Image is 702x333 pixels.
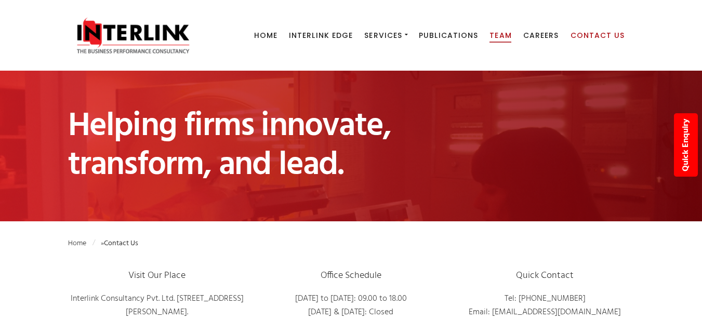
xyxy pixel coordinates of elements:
p: [DATE] to [DATE]: 09.00 to 18.00 [DATE] & [DATE]: Closed [262,292,440,319]
span: Careers [523,30,559,41]
span: Team [489,30,511,41]
p: Tel: [PHONE_NUMBER] Email: [EMAIL_ADDRESS][DOMAIN_NAME] [456,292,634,319]
span: Home [254,30,277,41]
span: » [68,237,138,249]
h5: Quick Contact [456,269,634,283]
a: Quick Enquiry [674,113,698,177]
span: Services [364,30,402,41]
span: Contact Us [571,30,625,41]
h5: Office Schedule [262,269,440,283]
img: Interlink Consultancy [68,17,198,54]
a: Home [68,237,95,249]
span: Publications [419,30,478,41]
strong: Contact Us [104,237,138,249]
h1: Helping firms innovate, transform, and lead. [68,107,447,185]
span: Interlink Edge [289,30,353,41]
h5: Visit Our Place [68,269,246,283]
p: Interlink Consultancy Pvt. Ltd. [STREET_ADDRESS][PERSON_NAME]. [68,292,246,319]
